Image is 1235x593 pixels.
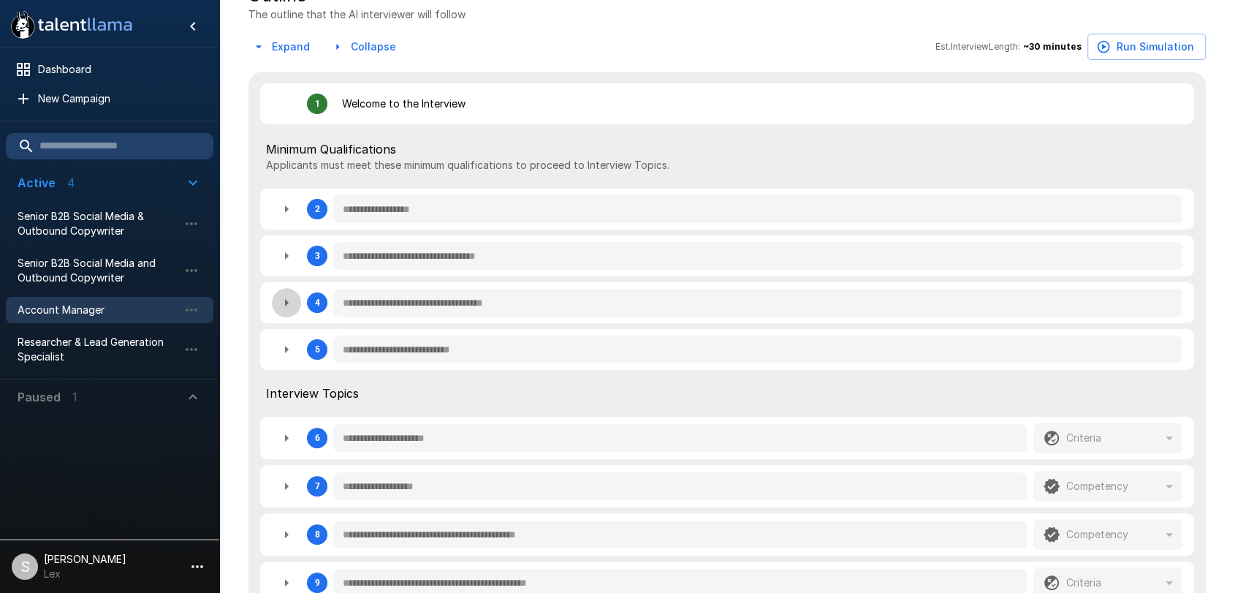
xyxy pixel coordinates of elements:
[260,513,1194,556] div: 8
[315,251,320,261] div: 3
[315,99,320,109] div: 1
[342,97,465,111] p: Welcome to the Interview
[315,433,320,443] div: 6
[315,344,320,355] div: 5
[1066,527,1128,542] p: Competency
[1023,41,1082,52] b: ~ 30 minutes
[266,385,1188,402] span: Interview Topics
[260,465,1194,507] div: 7
[266,140,1188,158] span: Minimum Qualifications
[315,481,320,491] div: 7
[260,189,1194,230] div: 2
[935,39,1020,54] span: Est. Interview Length:
[266,158,1188,173] p: Applicants must meet these minimum qualifications to proceed to Interview Topics.
[248,34,316,61] button: Expand
[315,529,320,540] div: 8
[315,298,320,308] div: 4
[260,417,1194,459] div: 6
[260,235,1194,276] div: 3
[1066,431,1101,445] p: Criteria
[1066,479,1128,494] p: Competency
[260,282,1194,323] div: 4
[1087,34,1206,61] button: Run Simulation
[260,329,1194,370] div: 5
[1066,575,1101,590] p: Criteria
[315,204,320,214] div: 2
[315,578,320,588] div: 9
[327,34,402,61] button: Collapse
[248,7,465,22] p: The outline that the AI interviewer will follow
